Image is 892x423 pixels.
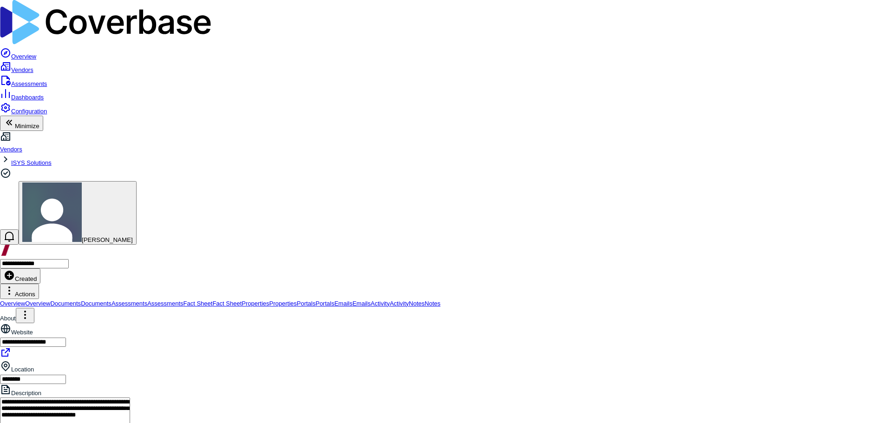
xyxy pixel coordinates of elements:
span: Portals [315,300,334,307]
span: Emails [353,300,371,307]
span: Notes [425,300,440,307]
span: Overview [25,300,50,307]
span: Created [4,275,37,282]
button: Actions [16,308,34,323]
span: Portals [297,300,315,307]
span: Fact Sheet [212,300,242,307]
span: Activity [371,300,390,307]
span: Minimize [15,123,39,130]
span: Properties [269,300,297,307]
span: Vendors [11,66,33,73]
span: Dashboards [11,94,44,101]
span: Overview [11,53,36,60]
span: Assessments [111,300,147,307]
span: Activity [390,300,409,307]
span: Assessments [147,300,183,307]
span: Documents [50,300,81,307]
img: Melanie Lorent avatar [22,182,82,242]
button: Melanie Lorent avatar[PERSON_NAME] [19,181,137,245]
span: Emails [334,300,353,307]
span: Properties [242,300,269,307]
span: [PERSON_NAME] [82,236,133,243]
span: Documents [81,300,111,307]
span: Configuration [11,108,47,115]
span: Description [11,390,41,397]
span: Website [11,329,33,336]
span: Location [11,366,34,373]
span: Notes [409,300,425,307]
span: Fact Sheet [184,300,213,307]
a: ISYS Solutions [11,159,52,166]
span: Assessments [11,80,47,87]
